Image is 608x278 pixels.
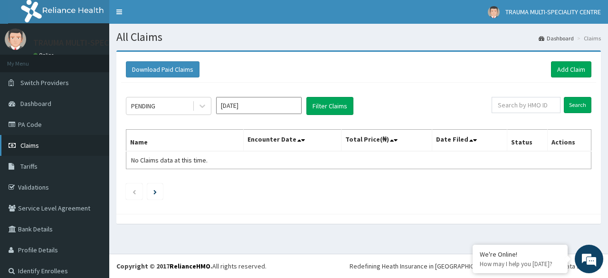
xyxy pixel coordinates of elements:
div: Redefining Heath Insurance in [GEOGRAPHIC_DATA] using Telemedicine and Data Science! [350,261,601,271]
img: User Image [488,6,500,18]
a: Dashboard [539,34,574,42]
img: User Image [5,29,26,50]
a: Add Claim [551,61,591,77]
li: Claims [575,34,601,42]
p: How may I help you today? [480,260,560,268]
th: Name [126,130,244,152]
input: Search by HMO ID [492,97,560,113]
p: TRAUMA MULTI-SPECIALITY CENTRE [33,38,163,47]
span: Tariffs [20,162,38,171]
th: Total Price(₦) [341,130,432,152]
strong: Copyright © 2017 . [116,262,212,270]
th: Encounter Date [243,130,341,152]
div: PENDING [131,101,155,111]
th: Date Filed [432,130,507,152]
a: RelianceHMO [170,262,210,270]
a: Online [33,52,56,58]
a: Previous page [132,187,136,196]
th: Status [507,130,547,152]
span: Claims [20,141,39,150]
textarea: Type your message and hit 'Enter' [5,181,181,214]
span: Switch Providers [20,78,69,87]
img: d_794563401_company_1708531726252_794563401 [18,48,38,71]
th: Actions [547,130,591,152]
span: TRAUMA MULTI-SPECIALITY CENTRE [505,8,601,16]
div: Chat with us now [49,53,160,66]
footer: All rights reserved. [109,254,608,278]
button: Filter Claims [306,97,353,115]
div: We're Online! [480,250,560,259]
div: Minimize live chat window [156,5,179,28]
a: Next page [153,187,157,196]
input: Search [564,97,591,113]
button: Download Paid Claims [126,61,199,77]
span: No Claims data at this time. [131,156,208,164]
input: Select Month and Year [216,97,302,114]
h1: All Claims [116,31,601,43]
span: Dashboard [20,99,51,108]
span: We're online! [55,80,131,176]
